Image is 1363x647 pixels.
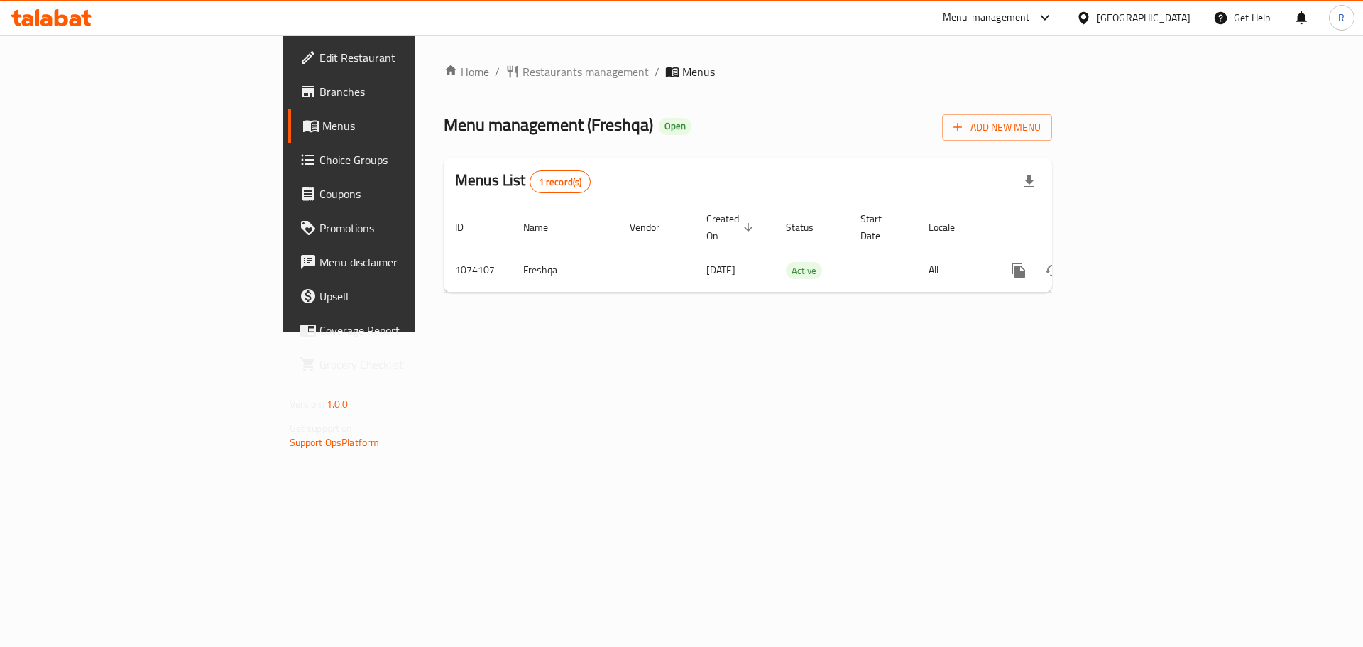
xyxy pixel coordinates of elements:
[682,63,715,80] span: Menus
[288,313,510,347] a: Coverage Report
[444,206,1149,293] table: enhanced table
[290,433,380,452] a: Support.OpsPlatform
[505,63,649,80] a: Restaurants management
[319,49,499,66] span: Edit Restaurant
[319,322,499,339] span: Coverage Report
[929,219,973,236] span: Locale
[322,117,499,134] span: Menus
[319,219,499,236] span: Promotions
[530,175,591,189] span: 1 record(s)
[990,206,1149,249] th: Actions
[917,249,990,292] td: All
[659,118,691,135] div: Open
[327,395,349,413] span: 1.0.0
[319,356,499,373] span: Grocery Checklist
[1002,254,1036,288] button: more
[444,63,1052,80] nav: breadcrumb
[288,75,510,109] a: Branches
[319,151,499,168] span: Choice Groups
[288,143,510,177] a: Choice Groups
[319,83,499,100] span: Branches
[659,120,691,132] span: Open
[953,119,1041,136] span: Add New Menu
[455,170,591,193] h2: Menus List
[444,109,653,141] span: Menu management ( Freshqa )
[530,170,591,193] div: Total records count
[290,395,324,413] span: Version:
[942,114,1052,141] button: Add New Menu
[288,347,510,381] a: Grocery Checklist
[288,40,510,75] a: Edit Restaurant
[786,219,832,236] span: Status
[288,279,510,313] a: Upsell
[943,9,1030,26] div: Menu-management
[706,210,757,244] span: Created On
[319,254,499,271] span: Menu disclaimer
[288,177,510,211] a: Coupons
[860,210,900,244] span: Start Date
[288,109,510,143] a: Menus
[786,263,822,279] span: Active
[786,262,822,279] div: Active
[290,419,355,437] span: Get support on:
[288,211,510,245] a: Promotions
[455,219,482,236] span: ID
[655,63,659,80] li: /
[1338,10,1345,26] span: R
[288,245,510,279] a: Menu disclaimer
[1097,10,1190,26] div: [GEOGRAPHIC_DATA]
[706,261,735,279] span: [DATE]
[522,63,649,80] span: Restaurants management
[630,219,678,236] span: Vendor
[849,249,917,292] td: -
[1036,254,1070,288] button: Change Status
[523,219,566,236] span: Name
[512,249,618,292] td: Freshqa
[319,288,499,305] span: Upsell
[1012,165,1046,199] div: Export file
[319,185,499,202] span: Coupons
